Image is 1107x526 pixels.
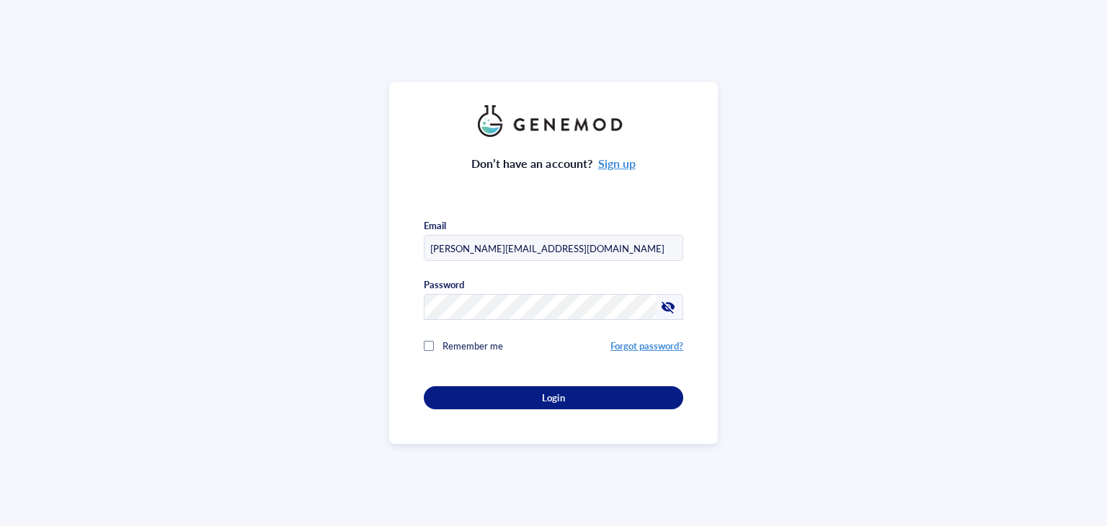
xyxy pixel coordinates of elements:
a: Forgot password? [610,339,683,352]
div: Password [424,278,464,291]
span: Remember me [443,339,503,352]
img: genemod_logo_light-BcqUzbGq.png [478,105,629,137]
a: Sign up [598,155,636,171]
div: Email [424,219,446,232]
span: Login [542,391,564,404]
div: Don’t have an account? [471,154,636,173]
button: Login [424,386,683,409]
